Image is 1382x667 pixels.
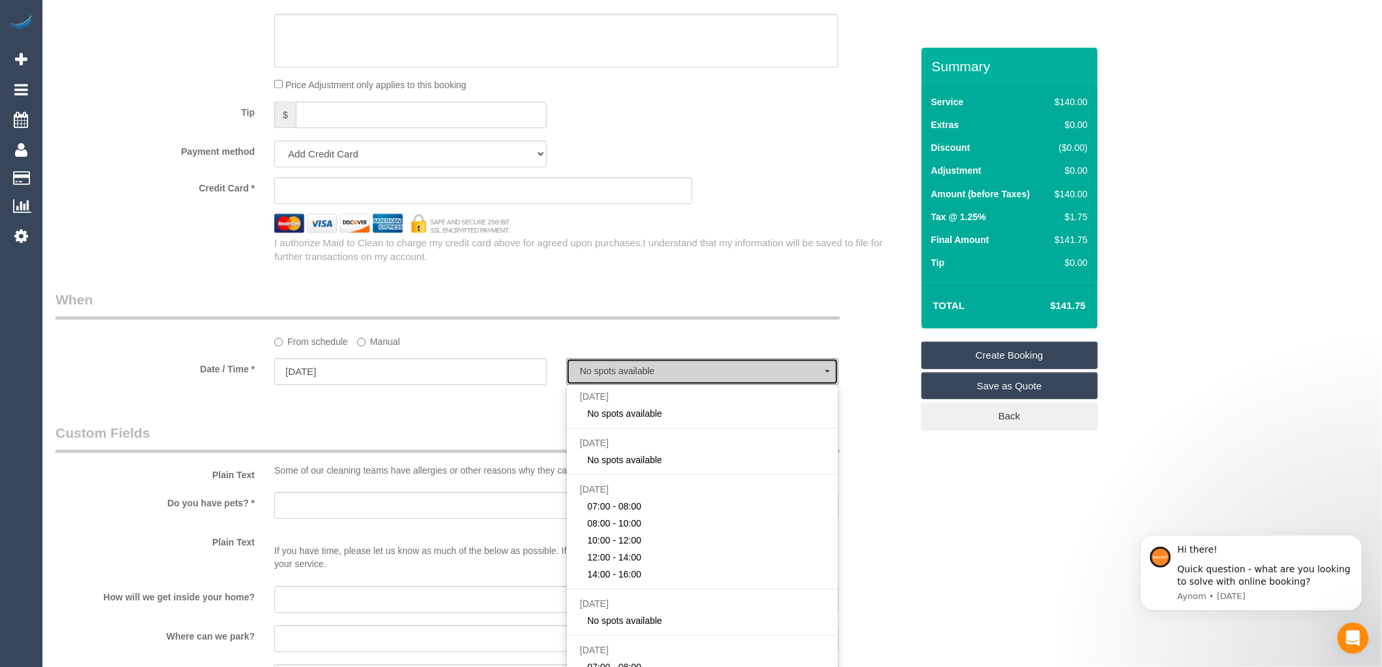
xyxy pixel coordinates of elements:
img: credit cards [265,214,520,233]
label: Manual [357,331,400,348]
label: Credit Card * [46,177,265,195]
div: $1.75 [1050,210,1087,223]
label: Discount [931,141,971,154]
iframe: Intercom live chat [1338,623,1369,654]
label: Amount (before Taxes) [931,187,1030,201]
a: Back [922,402,1098,430]
label: Tip [931,256,945,269]
label: Plain Text [46,464,265,481]
p: If you have time, please let us know as much of the below as possible. If not, our team may need ... [274,531,839,570]
legend: Custom Fields [56,423,840,453]
div: $0.00 [1050,164,1087,177]
div: ($0.00) [1050,141,1087,154]
span: [DATE] [580,645,609,655]
strong: Total [933,300,965,311]
p: Some of our cleaning teams have allergies or other reasons why they can't attend homes withs pets. [274,464,839,477]
div: $140.00 [1050,95,1087,108]
label: Do you have pets? * [46,492,265,510]
iframe: Intercom notifications message [1121,515,1382,632]
iframe: Secure card payment input frame [285,184,681,196]
div: $140.00 [1050,187,1087,201]
span: [DATE] [580,598,609,609]
div: $0.00 [1050,256,1087,269]
a: Create Booking [922,342,1098,369]
label: Plain Text [46,531,265,549]
h3: Summary [932,59,1091,74]
legend: When [56,290,840,319]
input: Manual [357,338,366,346]
h4: $141.75 [1011,301,1085,312]
label: Date / Time * [46,358,265,376]
label: Payment method [46,140,265,158]
span: No spots available [588,453,662,466]
img: Automaid Logo [8,13,34,31]
span: No spots available [580,366,825,376]
label: Where can we park? [46,625,265,643]
span: [DATE] [580,438,609,448]
span: 07:00 - 08:00 [588,500,642,513]
span: No spots available [588,614,662,627]
span: 12:00 - 14:00 [588,551,642,564]
span: 10:00 - 12:00 [588,534,642,547]
label: Service [931,95,964,108]
label: Extras [931,118,959,131]
label: Final Amount [931,233,989,246]
div: $141.75 [1050,233,1087,246]
button: No spots available [566,358,839,385]
label: From schedule [274,331,348,348]
label: How will we get inside your home? [46,586,265,604]
a: Save as Quote [922,372,1098,400]
label: Tip [46,101,265,119]
span: [DATE] [580,391,609,402]
input: DD/MM/YYYY [274,358,547,385]
span: 14:00 - 16:00 [588,568,642,581]
label: Adjustment [931,164,982,177]
span: Price Adjustment only applies to this booking [285,80,466,90]
div: I authorize Maid to Clean to charge my credit card above for agreed upon purchases. [265,236,921,264]
label: Tax @ 1.25% [931,210,986,223]
div: $0.00 [1050,118,1087,131]
input: From schedule [274,338,283,346]
span: 08:00 - 10:00 [588,517,642,530]
span: [DATE] [580,484,609,495]
span: No spots available [588,407,662,420]
span: $ [274,101,296,128]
